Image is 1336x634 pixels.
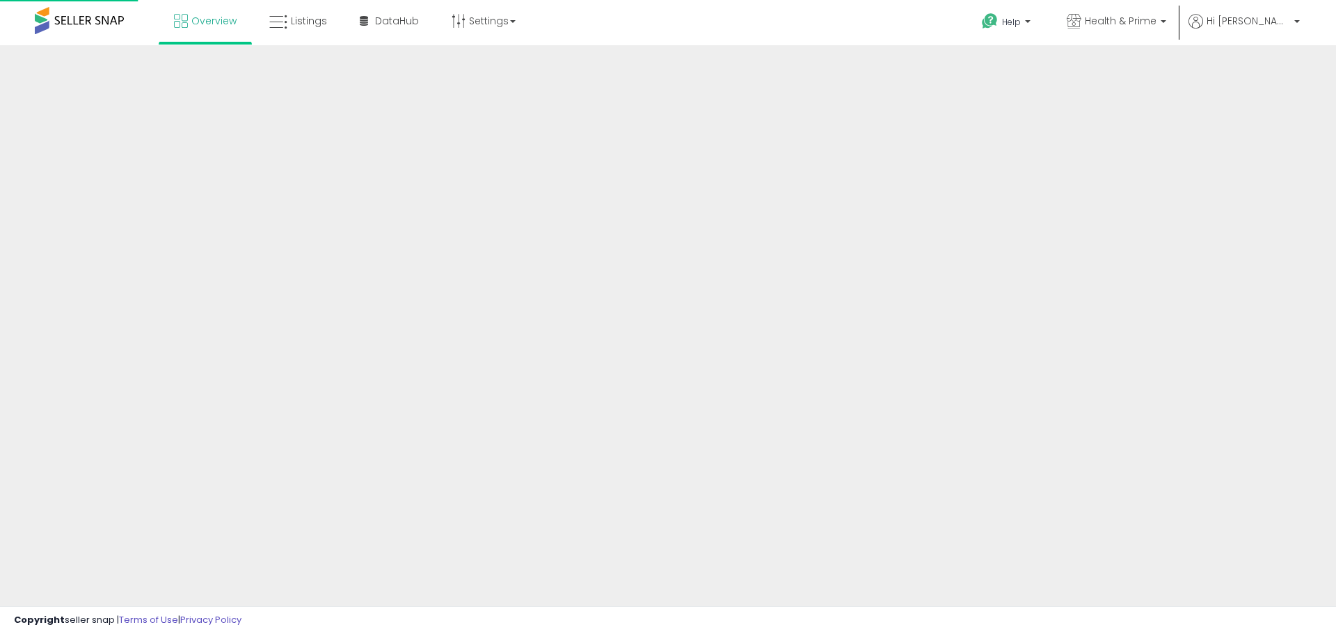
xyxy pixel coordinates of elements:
[14,614,241,627] div: seller snap | |
[1188,14,1300,45] a: Hi [PERSON_NAME]
[981,13,999,30] i: Get Help
[1002,16,1021,28] span: Help
[14,613,65,626] strong: Copyright
[375,14,419,28] span: DataHub
[971,2,1044,45] a: Help
[119,613,178,626] a: Terms of Use
[1207,14,1290,28] span: Hi [PERSON_NAME]
[180,613,241,626] a: Privacy Policy
[1085,14,1156,28] span: Health & Prime
[191,14,237,28] span: Overview
[291,14,327,28] span: Listings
